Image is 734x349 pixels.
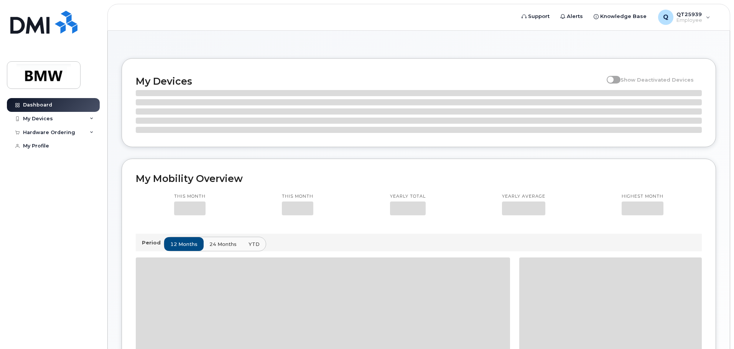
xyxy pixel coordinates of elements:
span: 24 months [209,241,237,248]
h2: My Devices [136,75,603,87]
p: Yearly average [502,193,545,200]
span: YTD [249,241,260,248]
input: Show Deactivated Devices [607,72,613,79]
h2: My Mobility Overview [136,173,702,184]
p: This month [174,193,206,200]
p: This month [282,193,313,200]
p: Highest month [622,193,663,200]
p: Period [142,239,164,246]
p: Yearly total [390,193,426,200]
span: Show Deactivated Devices [620,77,694,83]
